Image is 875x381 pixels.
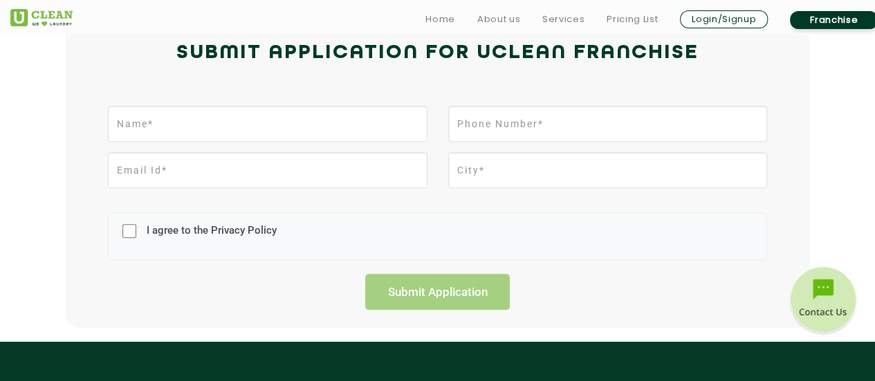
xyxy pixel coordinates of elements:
[10,9,73,26] img: UClean Laundry and Dry Cleaning
[365,274,510,310] input: Submit Application
[607,11,658,28] a: Pricing List
[477,11,520,28] a: About us
[542,11,584,28] a: Services
[448,152,767,188] input: City*
[448,106,767,142] input: Phone Number*
[108,106,427,142] input: Name*
[108,152,427,188] input: Email Id*
[143,224,277,250] label: I agree to the Privacy Policy
[680,10,768,28] a: Login/Signup
[425,11,455,28] a: Home
[789,267,858,336] img: contact-btn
